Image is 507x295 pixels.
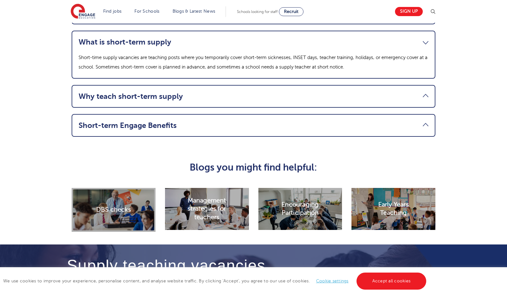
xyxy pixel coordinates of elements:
[351,206,435,211] a: Early Years Teaching
[71,4,95,20] img: Engage Education
[186,196,228,221] h2: Management strategies for teachers
[258,206,342,211] a: Encouraging Participation
[134,9,159,14] a: For Schools
[395,7,423,16] a: Sign up
[3,279,428,283] span: We use cookies to improve your experience, personalise content, and analyse website traffic. By c...
[72,207,156,212] a: DBS checks
[357,273,427,290] a: Accept all cookies
[79,92,428,101] a: Why teach short-term supply
[103,9,122,14] a: Find jobs
[96,206,131,214] h2: DBS checks
[373,201,415,217] h2: Early Years Teaching
[173,9,215,14] a: Blogs & Latest News
[237,9,278,14] span: Schools looking for staff
[79,53,428,72] p: Short-time supply vacancies are teaching posts where you temporarily cover short-term sicknesses,...
[316,279,349,283] a: Cookie settings
[279,201,321,217] h2: Encouraging Participation
[279,7,304,16] a: Recruit
[165,206,249,211] a: Management strategies for teachers
[79,38,428,46] a: What is short-term supply
[99,162,408,173] h2: Blogs you might find helpful:
[284,9,298,14] span: Recruit
[79,121,428,130] a: Short-term Engage Benefits
[67,257,317,274] h4: Supply teaching vacancies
